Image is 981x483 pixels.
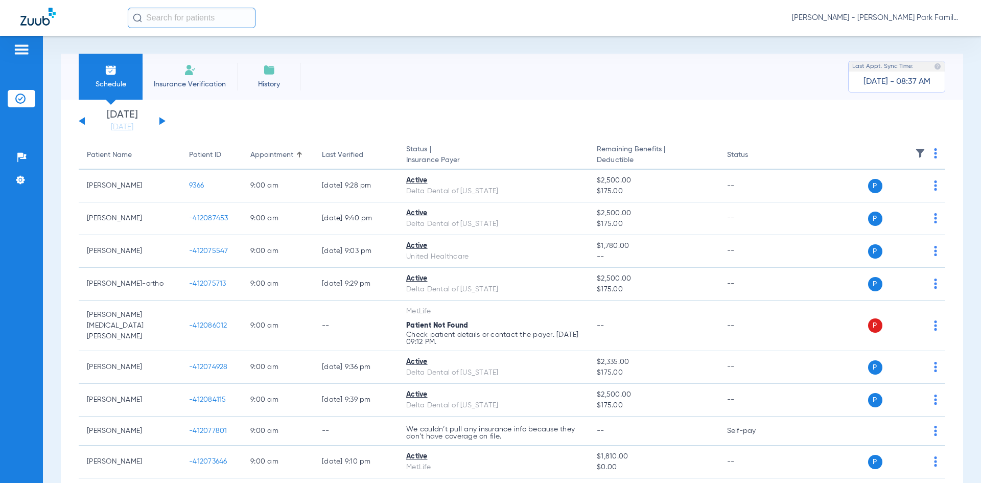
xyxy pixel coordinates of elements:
[719,417,788,446] td: Self-pay
[189,215,228,222] span: -412087453
[934,180,937,191] img: group-dot-blue.svg
[314,235,398,268] td: [DATE] 9:03 PM
[934,362,937,372] img: group-dot-blue.svg
[719,170,788,202] td: --
[242,351,314,384] td: 9:00 AM
[263,64,275,76] img: History
[250,150,306,160] div: Appointment
[189,280,226,287] span: -412075713
[406,400,580,411] div: Delta Dental of [US_STATE]
[79,301,181,351] td: [PERSON_NAME] [MEDICAL_DATA][PERSON_NAME]
[406,251,580,262] div: United Healthcare
[719,202,788,235] td: --
[597,462,710,473] span: $0.00
[868,393,882,407] span: P
[79,446,181,478] td: [PERSON_NAME]
[792,13,961,23] span: [PERSON_NAME] - [PERSON_NAME] Park Family Dentistry
[406,389,580,400] div: Active
[863,77,930,87] span: [DATE] - 08:37 AM
[597,357,710,367] span: $2,335.00
[314,417,398,446] td: --
[868,455,882,469] span: P
[105,64,117,76] img: Schedule
[150,79,229,89] span: Insurance Verification
[189,182,204,189] span: 9366
[314,384,398,417] td: [DATE] 9:39 PM
[934,320,937,331] img: group-dot-blue.svg
[250,150,293,160] div: Appointment
[915,148,925,158] img: filter.svg
[597,241,710,251] span: $1,780.00
[934,213,937,223] img: group-dot-blue.svg
[13,43,30,56] img: hamburger-icon
[934,63,941,70] img: last sync help info
[189,150,234,160] div: Patient ID
[314,351,398,384] td: [DATE] 9:36 PM
[868,360,882,375] span: P
[406,186,580,197] div: Delta Dental of [US_STATE]
[406,462,580,473] div: MetLife
[597,219,710,229] span: $175.00
[242,301,314,351] td: 9:00 AM
[597,175,710,186] span: $2,500.00
[242,446,314,478] td: 9:00 AM
[597,451,710,462] span: $1,810.00
[79,202,181,235] td: [PERSON_NAME]
[868,277,882,291] span: P
[184,64,196,76] img: Manual Insurance Verification
[133,13,142,22] img: Search Icon
[597,389,710,400] span: $2,500.00
[719,301,788,351] td: --
[868,318,882,333] span: P
[719,141,788,170] th: Status
[868,179,882,193] span: P
[597,251,710,262] span: --
[189,363,228,371] span: -412074928
[597,208,710,219] span: $2,500.00
[719,235,788,268] td: --
[189,322,227,329] span: -412086012
[934,426,937,436] img: group-dot-blue.svg
[406,426,580,440] p: We couldn’t pull any insurance info because they don’t have coverage on file.
[934,279,937,289] img: group-dot-blue.svg
[242,384,314,417] td: 9:00 AM
[406,367,580,378] div: Delta Dental of [US_STATE]
[79,417,181,446] td: [PERSON_NAME]
[87,150,173,160] div: Patient Name
[79,268,181,301] td: [PERSON_NAME]-ortho
[719,268,788,301] td: --
[79,170,181,202] td: [PERSON_NAME]
[406,331,580,346] p: Check patient details or contact the payer. [DATE] 09:12 PM.
[597,186,710,197] span: $175.00
[189,458,227,465] span: -412073646
[189,396,226,403] span: -412084115
[314,268,398,301] td: [DATE] 9:29 PM
[934,456,937,467] img: group-dot-blue.svg
[597,273,710,284] span: $2,500.00
[406,322,468,329] span: Patient Not Found
[314,301,398,351] td: --
[242,202,314,235] td: 9:00 AM
[406,306,580,317] div: MetLife
[322,150,390,160] div: Last Verified
[189,150,221,160] div: Patient ID
[597,284,710,295] span: $175.00
[406,273,580,284] div: Active
[597,400,710,411] span: $175.00
[589,141,718,170] th: Remaining Benefits |
[406,208,580,219] div: Active
[398,141,589,170] th: Status |
[406,175,580,186] div: Active
[852,61,914,72] span: Last Appt. Sync Time:
[242,170,314,202] td: 9:00 AM
[91,110,153,132] li: [DATE]
[597,155,710,166] span: Deductible
[597,427,604,434] span: --
[934,148,937,158] img: group-dot-blue.svg
[79,351,181,384] td: [PERSON_NAME]
[406,451,580,462] div: Active
[868,212,882,226] span: P
[20,8,56,26] img: Zuub Logo
[242,268,314,301] td: 9:00 AM
[86,79,135,89] span: Schedule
